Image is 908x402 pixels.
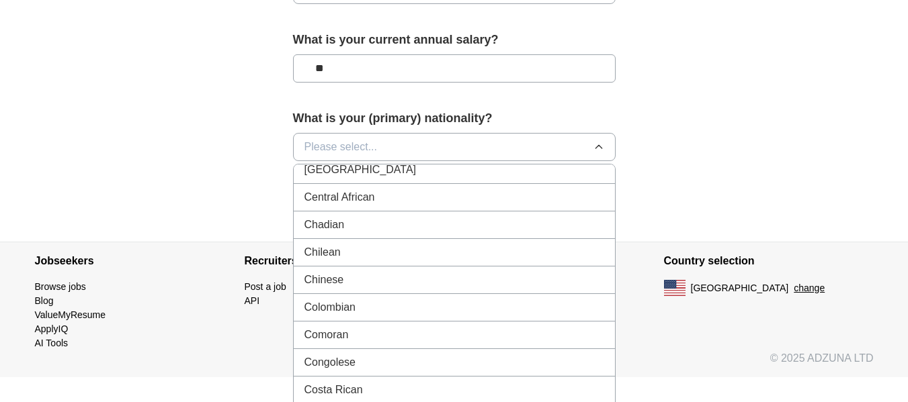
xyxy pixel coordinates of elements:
[293,109,616,128] label: What is your (primary) nationality?
[35,281,86,292] a: Browse jobs
[35,323,69,334] a: ApplyIQ
[245,295,260,306] a: API
[304,299,356,315] span: Colombian
[304,162,417,178] span: [GEOGRAPHIC_DATA]
[304,139,378,155] span: Please select...
[304,327,349,343] span: Comoran
[245,281,286,292] a: Post a job
[304,272,344,288] span: Chinese
[304,217,345,233] span: Chadian
[664,280,686,296] img: US flag
[691,281,789,295] span: [GEOGRAPHIC_DATA]
[794,281,825,295] button: change
[304,354,356,370] span: Congolese
[304,189,375,205] span: Central African
[293,31,616,49] label: What is your current annual salary?
[35,295,54,306] a: Blog
[304,382,363,398] span: Costa Rican
[293,133,616,161] button: Please select...
[24,350,884,377] div: © 2025 ADZUNA LTD
[35,338,69,348] a: AI Tools
[35,309,106,320] a: ValueMyResume
[664,242,874,280] h4: Country selection
[304,244,341,260] span: Chilean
